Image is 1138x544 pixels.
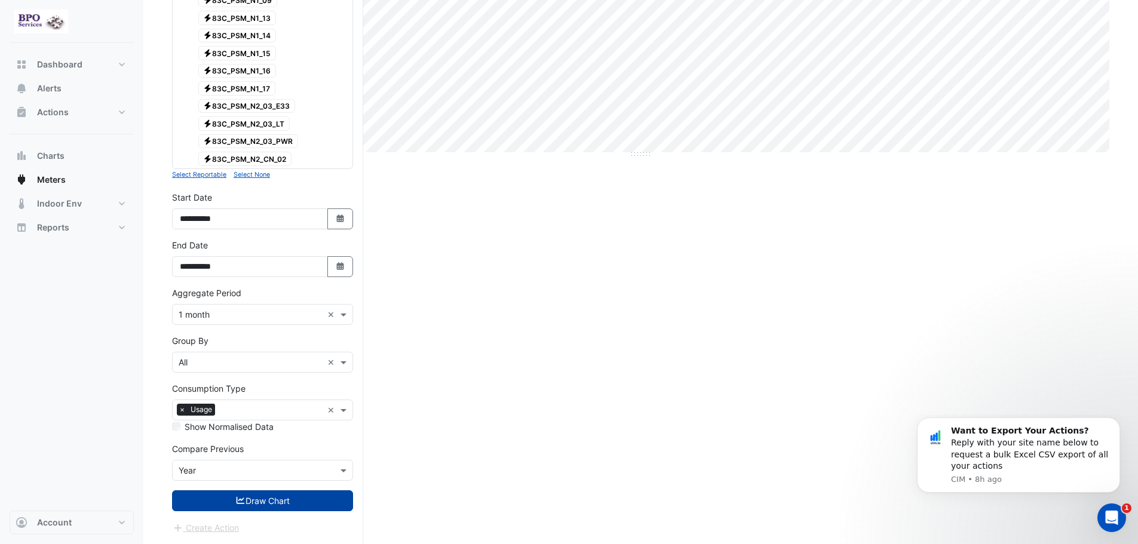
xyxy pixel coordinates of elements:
[335,262,346,272] fa-icon: Select Date
[198,134,299,149] span: 83C_PSM_N2_03_PWR
[203,48,212,57] fa-icon: Electricity
[203,154,212,163] fa-icon: Electricity
[172,382,246,395] label: Consumption Type
[172,442,244,455] label: Compare Previous
[198,81,276,96] span: 83C_PSM_N1_17
[203,102,212,110] fa-icon: Electricity
[234,169,270,180] button: Select None
[10,511,134,534] button: Account
[899,414,1138,538] iframe: Intercom notifications message
[37,222,69,233] span: Reports
[16,174,27,186] app-icon: Meters
[10,216,134,239] button: Reports
[10,168,134,192] button: Meters
[16,150,27,162] app-icon: Charts
[16,222,27,233] app-icon: Reports
[203,13,212,22] fa-icon: Electricity
[16,198,27,210] app-icon: Indoor Env
[327,404,338,416] span: Clear
[172,490,353,511] button: Draw Chart
[16,82,27,94] app-icon: Alerts
[172,334,208,347] label: Group By
[1097,503,1126,532] iframe: Intercom live chat
[172,169,226,180] button: Select Reportable
[198,46,277,60] span: 83C_PSM_N1_15
[203,119,212,128] fa-icon: Electricity
[198,99,296,113] span: 83C_PSM_N2_03_E33
[335,214,346,224] fa-icon: Select Date
[188,404,215,416] span: Usage
[172,522,240,532] app-escalated-ticket-create-button: Please draw the charts first
[37,150,65,162] span: Charts
[14,10,68,33] img: Company Logo
[37,198,82,210] span: Indoor Env
[198,64,277,78] span: 83C_PSM_N1_16
[198,29,277,43] span: 83C_PSM_N1_14
[37,59,82,70] span: Dashboard
[172,171,226,179] small: Select Reportable
[198,11,277,25] span: 83C_PSM_N1_13
[10,76,134,100] button: Alerts
[234,171,270,179] small: Select None
[198,152,292,166] span: 83C_PSM_N2_CN_02
[10,192,134,216] button: Indoor Env
[198,116,290,131] span: 83C_PSM_N2_03_LT
[203,31,212,40] fa-icon: Electricity
[172,239,208,251] label: End Date
[327,356,338,368] span: Clear
[10,144,134,168] button: Charts
[1122,503,1131,513] span: 1
[177,404,188,416] span: ×
[10,100,134,124] button: Actions
[203,84,212,93] fa-icon: Electricity
[10,53,134,76] button: Dashboard
[16,59,27,70] app-icon: Dashboard
[37,517,72,528] span: Account
[172,287,241,299] label: Aggregate Period
[37,106,69,118] span: Actions
[327,308,338,321] span: Clear
[185,420,274,433] label: Show Normalised Data
[37,174,66,186] span: Meters
[16,106,27,118] app-icon: Actions
[203,66,212,75] fa-icon: Electricity
[203,137,212,146] fa-icon: Electricity
[37,82,62,94] span: Alerts
[172,191,212,204] label: Start Date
